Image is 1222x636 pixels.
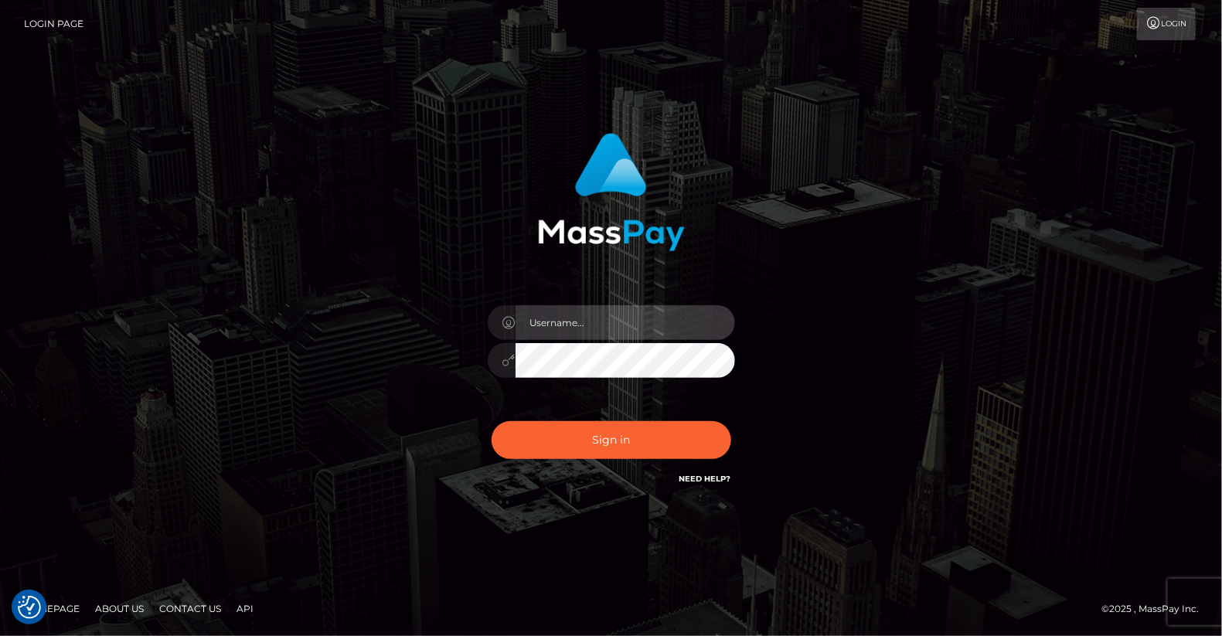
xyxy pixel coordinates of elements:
[18,596,41,619] button: Consent Preferences
[1101,600,1210,617] div: © 2025 , MassPay Inc.
[1137,8,1196,40] a: Login
[538,133,685,251] img: MassPay Login
[89,597,150,621] a: About Us
[230,597,260,621] a: API
[153,597,227,621] a: Contact Us
[17,597,86,621] a: Homepage
[18,596,41,619] img: Revisit consent button
[679,474,731,484] a: Need Help?
[492,421,731,459] button: Sign in
[516,305,735,340] input: Username...
[24,8,83,40] a: Login Page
